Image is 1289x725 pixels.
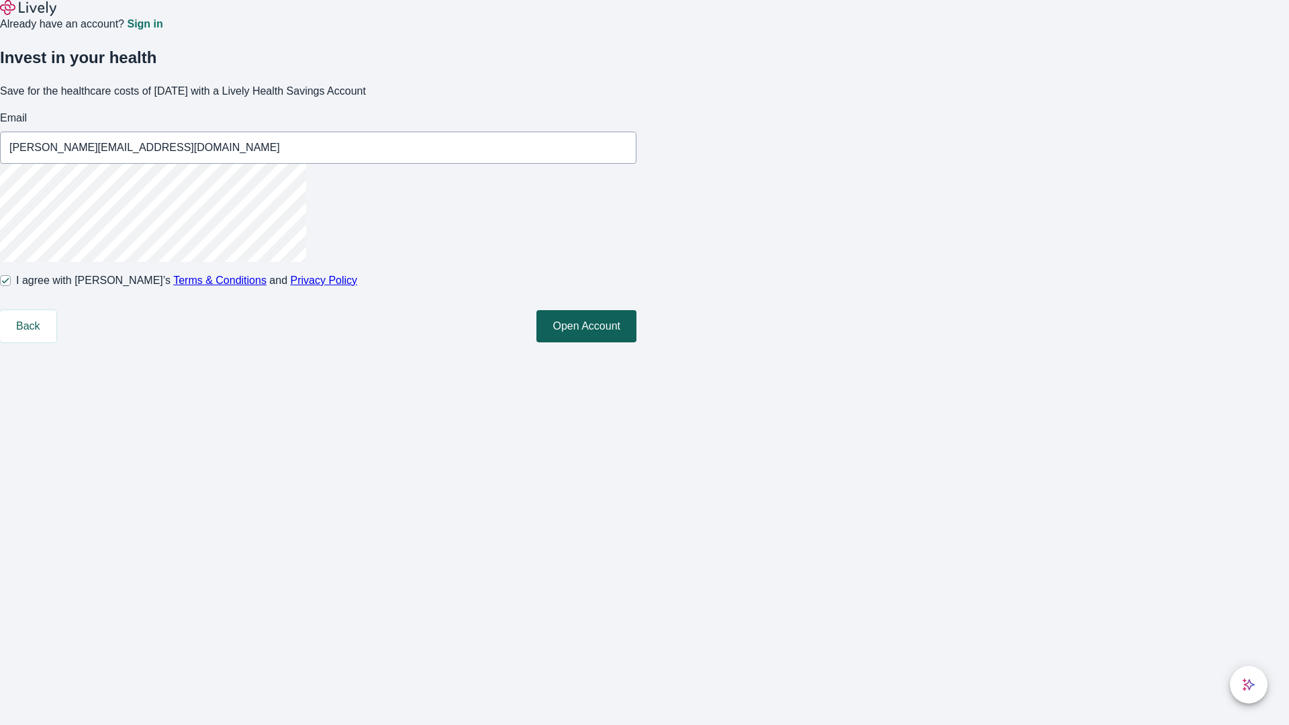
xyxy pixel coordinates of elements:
[536,310,636,342] button: Open Account
[1242,678,1255,691] svg: Lively AI Assistant
[291,275,358,286] a: Privacy Policy
[173,275,267,286] a: Terms & Conditions
[16,273,357,289] span: I agree with [PERSON_NAME]’s and
[127,19,162,30] a: Sign in
[1230,666,1268,704] button: chat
